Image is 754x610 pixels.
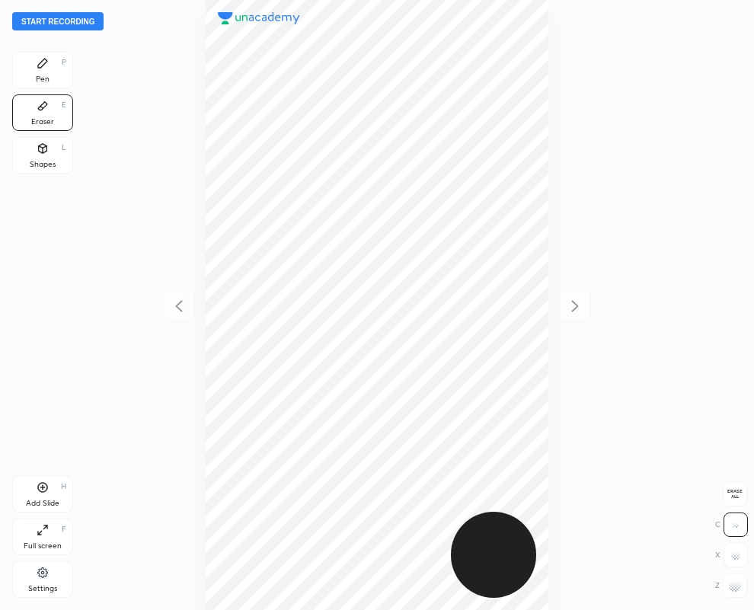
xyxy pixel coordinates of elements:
div: Shapes [30,161,56,168]
img: logo.38c385cc.svg [218,12,300,24]
div: H [61,483,66,490]
div: E [62,101,66,109]
div: F [62,525,66,533]
button: Start recording [12,12,104,30]
div: X [715,543,748,567]
div: C [715,513,748,537]
div: Settings [28,585,57,592]
div: Z [715,573,747,598]
span: Erase all [724,489,746,500]
div: Pen [36,75,50,83]
div: Full screen [24,542,62,550]
div: P [62,59,66,66]
div: Eraser [31,118,54,126]
div: Add Slide [26,500,59,507]
div: L [62,144,66,152]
